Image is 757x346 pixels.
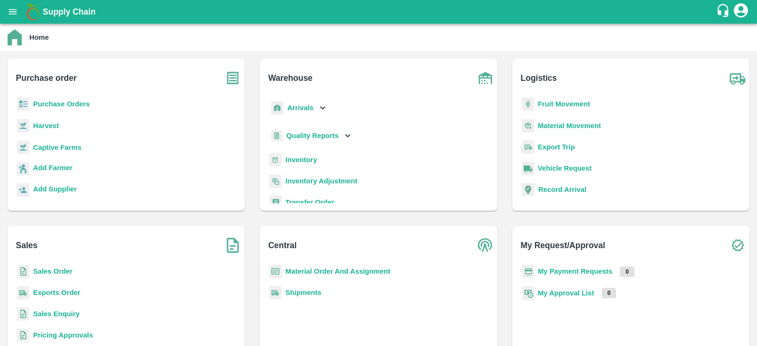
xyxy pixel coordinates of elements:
b: Quality Reports [286,132,339,139]
img: check [726,234,749,257]
a: Inventory Adjustment [285,177,357,185]
a: Fruit Movement [538,100,590,108]
b: Arrivals [287,104,313,112]
p: 0 [602,288,616,298]
p: 0 [620,267,634,277]
a: Purchase Orders [33,100,90,108]
img: whTransfer [269,196,282,209]
button: open drawer [2,1,24,23]
img: whArrival [271,101,283,115]
b: Logistics [520,71,557,85]
img: soSales [221,234,245,257]
a: Captive Farms [33,144,81,151]
img: farmer [17,162,29,176]
b: Home [29,34,49,41]
img: logo [24,2,43,21]
a: Add Supplier [33,184,77,197]
img: approval [522,286,534,300]
a: Material Movement [538,122,601,130]
a: Material Order And Assignment [285,268,390,275]
img: fruit [522,97,534,111]
a: Transfer Order [285,199,334,206]
b: Central [268,239,297,252]
b: Supply Chain [43,7,96,17]
a: Add Farmer [33,163,72,175]
img: centralMaterial [269,265,282,278]
b: Add Farmer [33,164,72,172]
a: Supply Chain [43,5,716,18]
img: qualityReport [271,130,282,142]
img: recordArrival [522,183,535,196]
img: central [474,234,497,257]
div: Quality Reports [269,126,353,146]
img: sales [17,307,29,321]
img: inventory [269,174,282,188]
a: Export Trip [538,143,575,151]
img: shipments [269,286,282,300]
img: delivery [522,140,534,154]
a: Shipments [285,289,321,296]
b: Purchase order [16,71,77,85]
a: My Approval List [538,289,594,297]
a: Exports Order [33,289,80,296]
img: supplier [17,183,29,197]
div: Arrivals [269,97,328,119]
img: truck [726,66,749,90]
a: Inventory [285,156,317,164]
img: payment [522,265,534,278]
img: shipments [17,286,29,300]
b: My Request/Approval [520,239,605,252]
a: Vehicle Request [538,164,592,172]
img: warehouse [474,66,497,90]
a: My Payment Requests [538,268,613,275]
b: Warehouse [268,71,313,85]
img: sales [17,265,29,278]
div: customer-support [716,3,732,20]
img: home [8,29,22,45]
a: Pricing Approvals [33,331,93,339]
img: vehicle [522,162,534,175]
b: Add Supplier [33,185,77,193]
img: reciept [17,97,29,111]
img: material [522,119,534,133]
img: harvest [17,119,29,133]
img: sales [17,329,29,342]
a: Sales Order [33,268,72,275]
img: purchase [221,66,245,90]
a: Sales Enquiry [33,310,79,318]
a: Record Arrival [538,186,587,193]
b: Sales [16,239,38,252]
a: Harvest [33,122,59,130]
img: harvest [17,140,29,155]
div: account of current user [732,2,749,22]
img: whInventory [269,153,282,167]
